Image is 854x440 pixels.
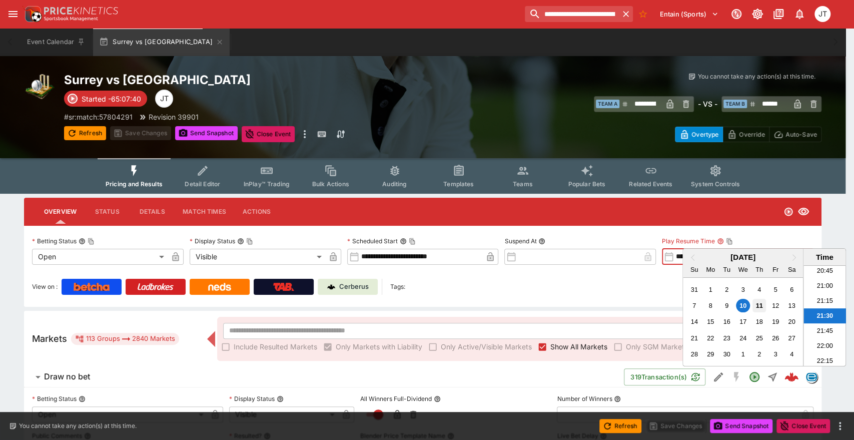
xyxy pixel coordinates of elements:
[720,331,733,345] div: Choose Tuesday, September 23rd, 2025
[785,331,798,345] div: Choose Saturday, September 27th, 2025
[803,323,846,338] li: 21:45
[736,299,749,312] div: Choose Wednesday, September 10th, 2025
[682,248,846,366] div: Choose Date and Time
[785,347,798,361] div: Choose Saturday, October 4th, 2025
[683,253,803,261] h2: [DATE]
[787,250,803,266] button: Next Month
[687,315,701,328] div: Choose Sunday, September 14th, 2025
[752,263,766,276] div: Thursday
[704,283,717,296] div: Choose Monday, September 1st, 2025
[687,331,701,345] div: Choose Sunday, September 21st, 2025
[720,347,733,361] div: Choose Tuesday, September 30th, 2025
[803,353,846,368] li: 22:15
[736,315,749,328] div: Choose Wednesday, September 17th, 2025
[803,293,846,308] li: 21:15
[768,315,782,328] div: Choose Friday, September 19th, 2025
[720,283,733,296] div: Choose Tuesday, September 2nd, 2025
[785,283,798,296] div: Choose Saturday, September 6th, 2025
[752,331,766,345] div: Choose Thursday, September 25th, 2025
[768,263,782,276] div: Friday
[806,253,843,261] div: Time
[803,338,846,353] li: 22:00
[803,266,846,366] ul: Time
[752,347,766,361] div: Choose Thursday, October 2nd, 2025
[704,331,717,345] div: Choose Monday, September 22nd, 2025
[687,283,701,296] div: Choose Sunday, August 31st, 2025
[736,263,749,276] div: Wednesday
[736,283,749,296] div: Choose Wednesday, September 3rd, 2025
[752,299,766,312] div: Choose Thursday, September 11th, 2025
[768,331,782,345] div: Choose Friday, September 26th, 2025
[752,315,766,328] div: Choose Thursday, September 18th, 2025
[720,263,733,276] div: Tuesday
[704,263,717,276] div: Monday
[768,283,782,296] div: Choose Friday, September 5th, 2025
[768,347,782,361] div: Choose Friday, October 3rd, 2025
[687,299,701,312] div: Choose Sunday, September 7th, 2025
[704,299,717,312] div: Choose Monday, September 8th, 2025
[704,315,717,328] div: Choose Monday, September 15th, 2025
[687,263,701,276] div: Sunday
[768,299,782,312] div: Choose Friday, September 12th, 2025
[785,299,798,312] div: Choose Saturday, September 13th, 2025
[752,283,766,296] div: Choose Thursday, September 4th, 2025
[687,347,701,361] div: Choose Sunday, September 28th, 2025
[736,331,749,345] div: Choose Wednesday, September 24th, 2025
[785,263,798,276] div: Saturday
[684,250,700,266] button: Previous Month
[803,263,846,278] li: 20:45
[803,308,846,323] li: 21:30
[704,347,717,361] div: Choose Monday, September 29th, 2025
[720,315,733,328] div: Choose Tuesday, September 16th, 2025
[785,315,798,328] div: Choose Saturday, September 20th, 2025
[686,281,799,362] div: Month September, 2025
[803,278,846,293] li: 21:00
[736,347,749,361] div: Choose Wednesday, October 1st, 2025
[720,299,733,312] div: Choose Tuesday, September 9th, 2025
